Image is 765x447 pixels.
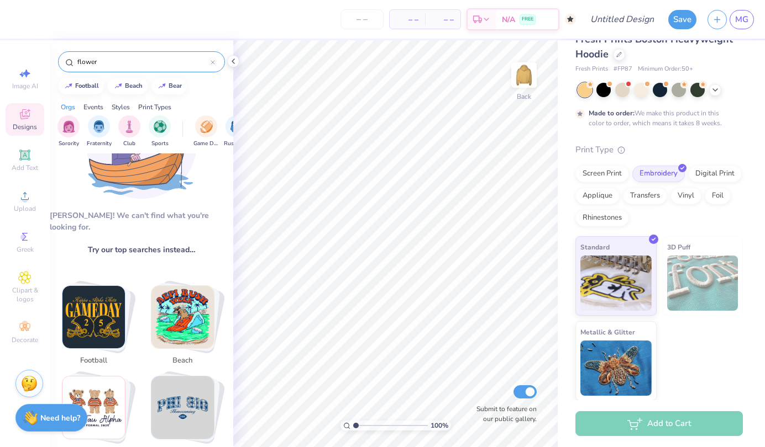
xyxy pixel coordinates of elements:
[154,120,166,133] img: Sports Image
[76,56,211,67] input: Try "Alpha"
[614,65,632,74] span: # FP87
[224,140,249,148] span: Rush & Bid
[17,245,34,254] span: Greek
[149,115,171,148] div: filter for Sports
[580,256,652,311] img: Standard
[50,210,233,233] div: [PERSON_NAME]! We can't find what you're looking for.
[670,188,701,204] div: Vinyl
[705,188,731,204] div: Foil
[193,115,219,148] div: filter for Game Day
[12,336,38,344] span: Decorate
[75,83,99,89] div: football
[193,115,219,148] button: filter button
[193,140,219,148] span: Game Day
[93,120,105,133] img: Fraternity Image
[230,120,243,133] img: Rush & Bid Image
[638,65,693,74] span: Minimum Order: 50 +
[88,244,195,256] span: Try our top searches instead…
[575,188,620,204] div: Applique
[517,92,531,102] div: Back
[575,143,743,156] div: Print Type
[688,166,742,182] div: Digital Print
[632,166,685,182] div: Embroidery
[522,15,533,23] span: FREE
[200,120,213,133] img: Game Day Image
[62,376,125,439] img: bear
[580,326,635,338] span: Metallic & Glitter
[470,404,537,424] label: Submit to feature on our public gallery.
[76,355,112,366] span: football
[224,115,249,148] button: filter button
[151,78,187,94] button: bear
[87,115,112,148] div: filter for Fraternity
[151,286,214,348] img: beach
[57,115,80,148] div: filter for Sorority
[224,115,249,148] div: filter for Rush & Bid
[432,14,454,25] span: – –
[13,123,37,131] span: Designs
[83,102,103,112] div: Events
[623,188,667,204] div: Transfers
[12,163,38,172] span: Add Text
[502,14,515,25] span: N/A
[169,83,182,89] div: bear
[40,413,80,423] strong: Need help?
[118,115,140,148] button: filter button
[580,241,610,253] span: Standard
[59,140,79,148] span: Sorority
[575,210,629,226] div: Rhinestones
[165,355,201,366] span: beach
[114,83,123,89] img: trend_line.gif
[730,10,754,29] a: MG
[118,115,140,148] div: filter for Club
[667,256,738,311] img: 3D Puff
[123,140,135,148] span: Club
[575,166,629,182] div: Screen Print
[431,421,448,430] span: 100 %
[58,78,104,94] button: football
[340,9,384,29] input: – –
[87,115,112,148] button: filter button
[61,102,75,112] div: Orgs
[735,13,748,26] span: MG
[149,115,171,148] button: filter button
[396,14,418,25] span: – –
[55,285,139,370] button: Stack Card Button football
[667,241,690,253] span: 3D Puff
[6,286,44,304] span: Clipart & logos
[14,204,36,213] span: Upload
[513,64,535,86] img: Back
[57,115,80,148] button: filter button
[62,286,125,348] img: football
[581,8,663,30] input: Untitled Design
[12,82,38,91] span: Image AI
[112,102,130,112] div: Styles
[108,78,148,94] button: beach
[151,140,169,148] span: Sports
[62,120,75,133] img: Sorority Image
[158,83,166,89] img: trend_line.gif
[575,65,608,74] span: Fresh Prints
[151,376,214,439] img: homecoming
[64,83,73,89] img: trend_line.gif
[589,108,725,128] div: We make this product in this color to order, which means it takes 8 weeks.
[87,140,112,148] span: Fraternity
[580,340,652,396] img: Metallic & Glitter
[668,10,696,29] button: Save
[125,83,143,89] div: beach
[138,102,171,112] div: Print Types
[144,285,228,370] button: Stack Card Button beach
[123,120,135,133] img: Club Image
[589,109,635,118] strong: Made to order:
